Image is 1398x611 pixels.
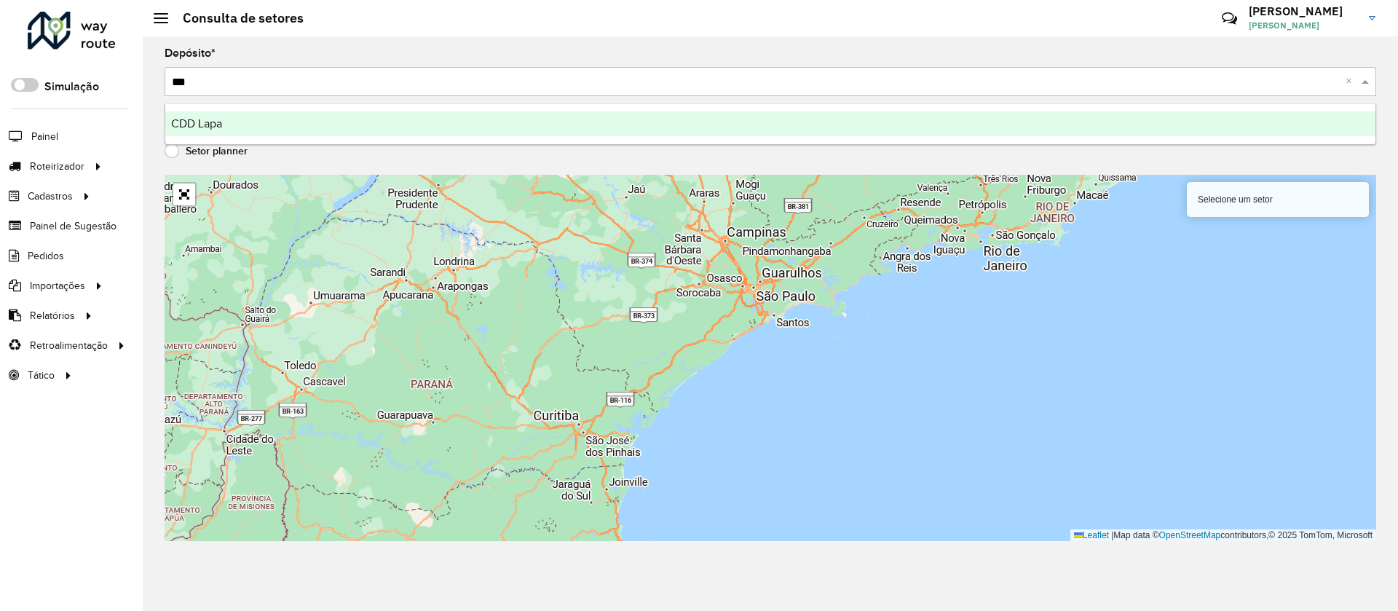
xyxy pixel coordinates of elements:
[165,44,216,62] label: Depósito
[28,189,73,204] span: Cadastros
[165,103,1376,145] ng-dropdown-panel: Options list
[1214,3,1245,34] a: Contato Rápido
[30,159,84,174] span: Roteirizador
[31,129,58,144] span: Painel
[44,78,99,95] label: Simulação
[1111,530,1113,540] span: |
[1346,73,1358,90] span: Clear all
[1249,4,1358,18] h3: [PERSON_NAME]
[168,10,304,26] h2: Consulta de setores
[30,338,108,353] span: Retroalimentação
[1070,529,1376,542] div: Map data © contributors,© 2025 TomTom, Microsoft
[173,184,195,205] a: Abrir mapa em tela cheia
[30,278,85,293] span: Importações
[171,117,222,130] span: CDD Lapa
[30,308,75,323] span: Relatórios
[1249,19,1358,32] span: [PERSON_NAME]
[1187,182,1369,217] div: Selecione um setor
[165,143,248,158] label: Setor planner
[30,218,116,234] span: Painel de Sugestão
[28,248,64,264] span: Pedidos
[1074,530,1109,540] a: Leaflet
[1159,530,1221,540] a: OpenStreetMap
[28,368,55,383] span: Tático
